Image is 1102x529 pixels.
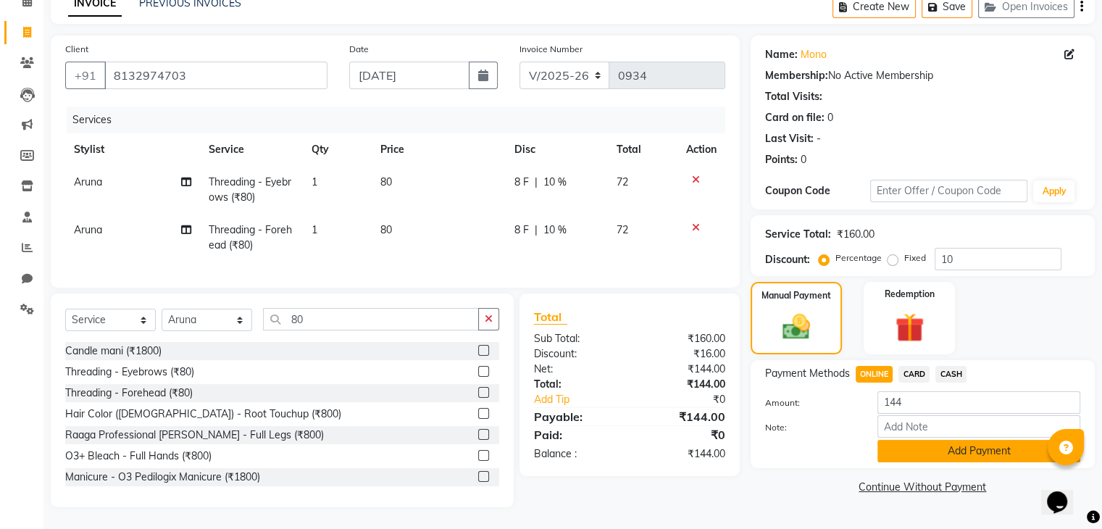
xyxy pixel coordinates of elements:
div: Points: [765,152,798,167]
div: Net: [523,362,630,377]
span: CARD [898,366,930,383]
span: Threading - Forehead (₹80) [209,223,292,251]
label: Invoice Number [519,43,583,56]
label: Redemption [885,288,935,301]
div: Candle mani (₹1800) [65,343,162,359]
div: Paid: [523,426,630,443]
div: Total: [523,377,630,392]
label: Date [349,43,369,56]
th: Price [372,133,506,166]
div: Balance : [523,446,630,462]
div: ₹160.00 [837,227,874,242]
div: Service Total: [765,227,831,242]
div: ₹144.00 [630,446,736,462]
span: ONLINE [856,366,893,383]
label: Manual Payment [761,289,831,302]
div: Membership: [765,68,828,83]
button: +91 [65,62,106,89]
span: Payment Methods [765,366,850,381]
div: - [817,131,821,146]
div: ₹144.00 [630,408,736,425]
span: CASH [935,366,967,383]
span: 72 [617,175,628,188]
div: Name: [765,47,798,62]
div: ₹144.00 [630,377,736,392]
span: | [535,222,538,238]
th: Total [608,133,677,166]
label: Note: [754,421,867,434]
th: Service [200,133,303,166]
th: Qty [303,133,372,166]
div: ₹160.00 [630,331,736,346]
button: Add Payment [877,440,1080,462]
div: ₹0 [647,392,735,407]
div: Sub Total: [523,331,630,346]
div: Raaga Professional [PERSON_NAME] - Full Legs (₹800) [65,428,324,443]
a: Mono [801,47,827,62]
a: Add Tip [523,392,647,407]
div: 0 [801,152,806,167]
div: Hair Color ([DEMOGRAPHIC_DATA]) - Root Touchup (₹800) [65,407,341,422]
div: Card on file: [765,110,825,125]
div: Threading - Eyebrows (₹80) [65,365,194,380]
div: Services [67,107,736,133]
input: Amount [877,391,1080,414]
input: Search by Name/Mobile/Email/Code [104,62,327,89]
input: Enter Offer / Coupon Code [870,180,1028,202]
span: Aruna [74,223,102,236]
div: 0 [827,110,833,125]
span: 80 [380,223,392,236]
span: Total [534,309,567,325]
div: ₹0 [630,426,736,443]
div: Threading - Forehead (₹80) [65,386,193,401]
span: 10 % [543,175,567,190]
label: Amount: [754,396,867,409]
span: 8 F [514,222,529,238]
div: No Active Membership [765,68,1080,83]
div: Discount: [523,346,630,362]
span: 10 % [543,222,567,238]
span: 1 [312,223,317,236]
div: Last Visit: [765,131,814,146]
img: _cash.svg [774,311,819,343]
th: Action [677,133,725,166]
div: Coupon Code [765,183,870,199]
label: Percentage [835,251,882,264]
span: 72 [617,223,628,236]
div: Discount: [765,252,810,267]
img: _gift.svg [886,309,933,346]
button: Apply [1033,180,1074,202]
span: 8 F [514,175,529,190]
input: Add Note [877,415,1080,438]
label: Client [65,43,88,56]
div: O3+ Bleach - Full Hands (₹800) [65,449,212,464]
div: ₹16.00 [630,346,736,362]
span: | [535,175,538,190]
a: Continue Without Payment [754,480,1092,495]
div: ₹144.00 [630,362,736,377]
span: Aruna [74,175,102,188]
input: Search or Scan [263,308,479,330]
th: Stylist [65,133,200,166]
label: Fixed [904,251,926,264]
div: Manicure - O3 Pedilogix Manicure (₹1800) [65,470,260,485]
span: 80 [380,175,392,188]
span: Threading - Eyebrows (₹80) [209,175,291,204]
span: 1 [312,175,317,188]
th: Disc [506,133,608,166]
div: Payable: [523,408,630,425]
iframe: chat widget [1041,471,1088,515]
div: Total Visits: [765,89,822,104]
